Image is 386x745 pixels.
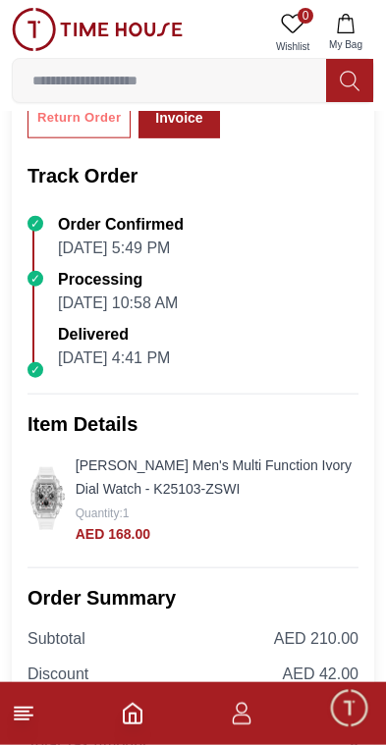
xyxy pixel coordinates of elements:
[28,410,358,438] h2: Item Details
[28,162,358,189] h2: Track Order
[12,8,183,51] img: ...
[28,584,358,612] h2: Order Summary
[99,21,273,39] div: Time House Support
[317,8,374,58] button: My Bag
[76,506,130,520] span: Quantity : 1
[76,457,352,497] a: [PERSON_NAME] Men's Multi Function Ivory Dial Watch - K25103-ZSWI
[58,346,170,370] p: [DATE] 4:41 PM
[138,97,219,138] a: Invoice
[28,523,290,613] span: Hey there! Need help finding the perfect watch? I'm here if you have any questions or need a quic...
[257,606,307,618] span: 09:43 PM
[283,663,358,686] p: AED 42.00
[28,97,131,138] button: Return Order
[56,13,88,46] img: Profile picture of Time House Support
[58,292,178,315] p: [DATE] 10:58 AM
[58,237,184,260] p: [DATE] 5:49 PM
[321,37,370,52] span: My Bag
[268,8,317,58] a: 0Wishlist
[37,107,121,130] div: Return Order
[121,702,144,725] a: Home
[268,39,317,54] span: Wishlist
[28,663,88,686] p: Discount
[337,10,376,49] em: Minimize
[58,213,184,237] p: Order Confirmed
[10,10,49,49] em: Back
[58,268,178,292] p: Processing
[28,467,68,530] img: ...
[328,687,371,730] div: Chat Widget
[298,8,313,24] span: 0
[28,627,85,651] p: Subtotal
[107,520,126,541] em: Blush
[58,323,170,346] p: Delivered
[274,627,358,651] p: AED 210.00
[15,483,386,504] div: Time House Support
[76,526,150,542] span: AED 168.00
